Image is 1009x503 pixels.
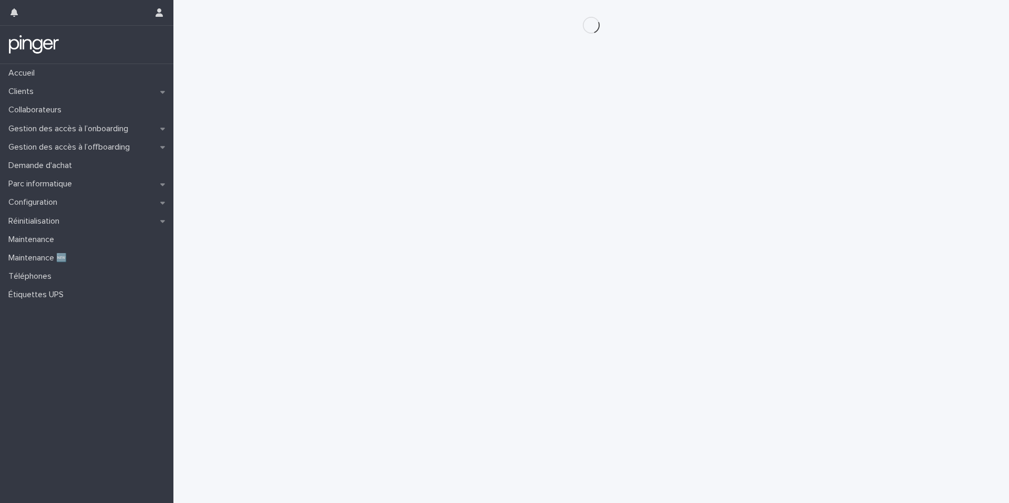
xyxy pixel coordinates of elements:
[4,197,66,207] p: Configuration
[8,34,59,55] img: mTgBEunGTSyRkCgitkcU
[4,290,72,300] p: Étiquettes UPS
[4,124,137,134] p: Gestion des accès à l’onboarding
[4,216,68,226] p: Réinitialisation
[4,271,60,281] p: Téléphones
[4,142,138,152] p: Gestion des accès à l’offboarding
[4,105,70,115] p: Collaborateurs
[4,235,63,245] p: Maintenance
[4,179,80,189] p: Parc informatique
[4,68,43,78] p: Accueil
[4,253,75,263] p: Maintenance 🆕
[4,161,80,171] p: Demande d'achat
[4,87,42,97] p: Clients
